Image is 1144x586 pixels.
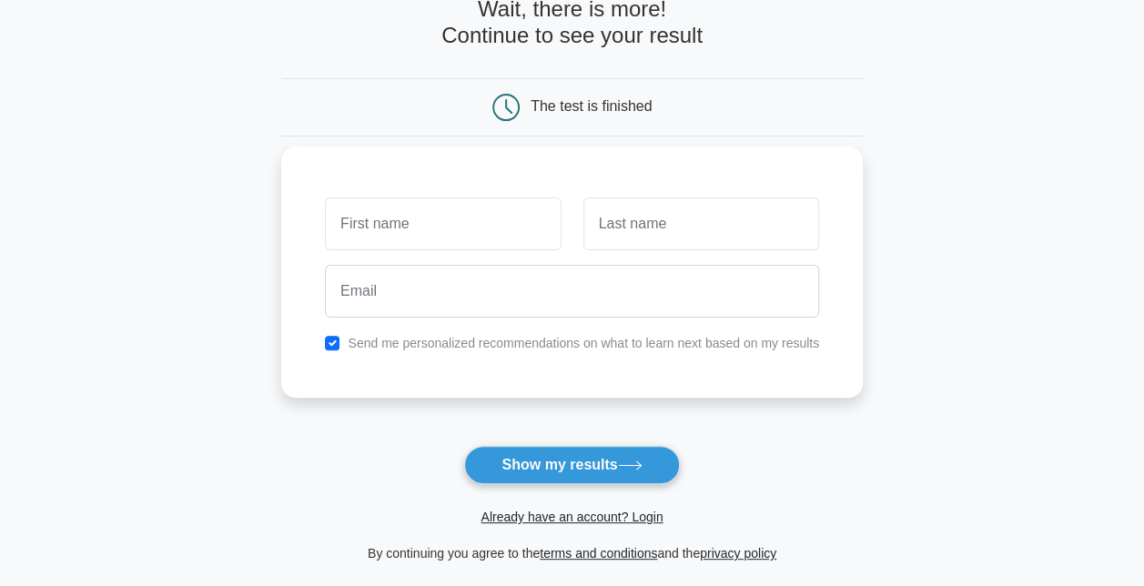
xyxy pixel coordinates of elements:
div: By continuing you agree to the and the [270,542,874,564]
input: Last name [583,197,819,250]
button: Show my results [464,446,679,484]
a: Already have an account? Login [481,510,663,524]
input: Email [325,265,819,318]
label: Send me personalized recommendations on what to learn next based on my results [348,336,819,350]
a: terms and conditions [540,546,657,561]
div: The test is finished [531,98,652,114]
input: First name [325,197,561,250]
a: privacy policy [700,546,776,561]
